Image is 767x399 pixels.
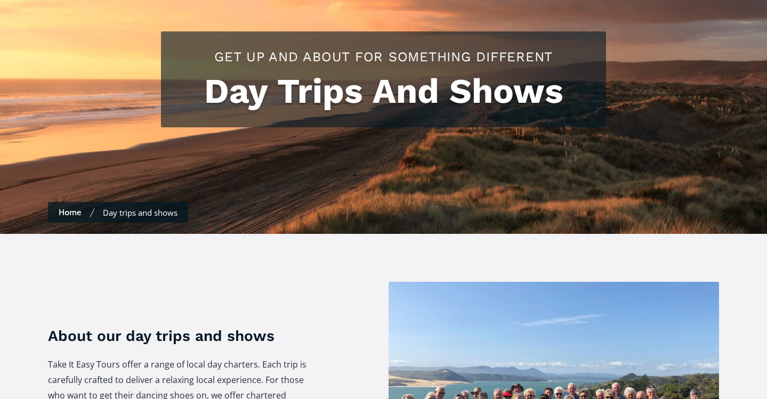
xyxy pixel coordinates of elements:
[172,71,595,111] h1: Day Trips And Shows
[59,207,82,217] a: Home
[103,207,177,218] div: Day trips and shows
[172,47,595,66] h2: Get up and about for something different
[48,325,321,346] h3: About our day trips and shows
[48,202,188,223] nav: Breadcrumbs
